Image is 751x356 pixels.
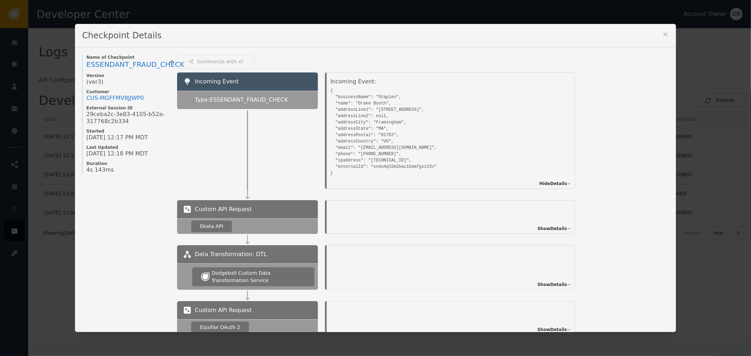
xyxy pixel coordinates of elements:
div: Checkpoint Details [75,24,676,47]
span: Show Details [537,326,567,333]
span: [DATE] 12:18 PM MDT [86,150,148,157]
span: 4s 143ms [86,166,114,173]
div: CUS- MGFFMV8JJWP0 [86,95,144,102]
span: (ver 3 ) [86,78,104,85]
span: Started [86,128,170,134]
span: Show Details [537,281,567,288]
span: Version [86,73,170,78]
pre: { "businessName": "Staples", "name": "Drake Booth", "addressLine1": "[STREET_ADDRESS]", "addressL... [330,86,556,176]
span: Type: ESSENDANT_FRAUD_CHECK [195,96,288,104]
span: Data Transformation: DTL [195,250,267,259]
span: [DATE] 12:17 PM MDT [86,134,148,141]
div: Incoming Event: [330,77,556,86]
span: Duration [86,161,170,166]
a: CUS-MGFFMV8JJWP0 [86,95,144,102]
span: Last Updated [86,145,170,150]
span: Custom API Request [195,306,252,314]
span: Hide Details [539,180,567,187]
span: 29ceba2c-3e83-4105-b52a-317768c2b334 [86,111,170,125]
a: ESSENDANT_FRAUD_CHECK [86,60,170,69]
span: External Session ID [86,105,170,111]
div: Dodgeball Custom Data Transformation Service [212,269,306,284]
span: Name of Checkpoint [86,55,170,60]
span: Custom API Request [195,205,252,214]
span: Show Details [537,225,567,232]
span: ESSENDANT_FRAUD_CHECK [86,60,184,69]
div: Equifax OAuth 2 [200,324,240,331]
span: Incoming Event [195,78,239,85]
div: Ekata API [200,223,223,230]
span: Customer [86,89,170,95]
